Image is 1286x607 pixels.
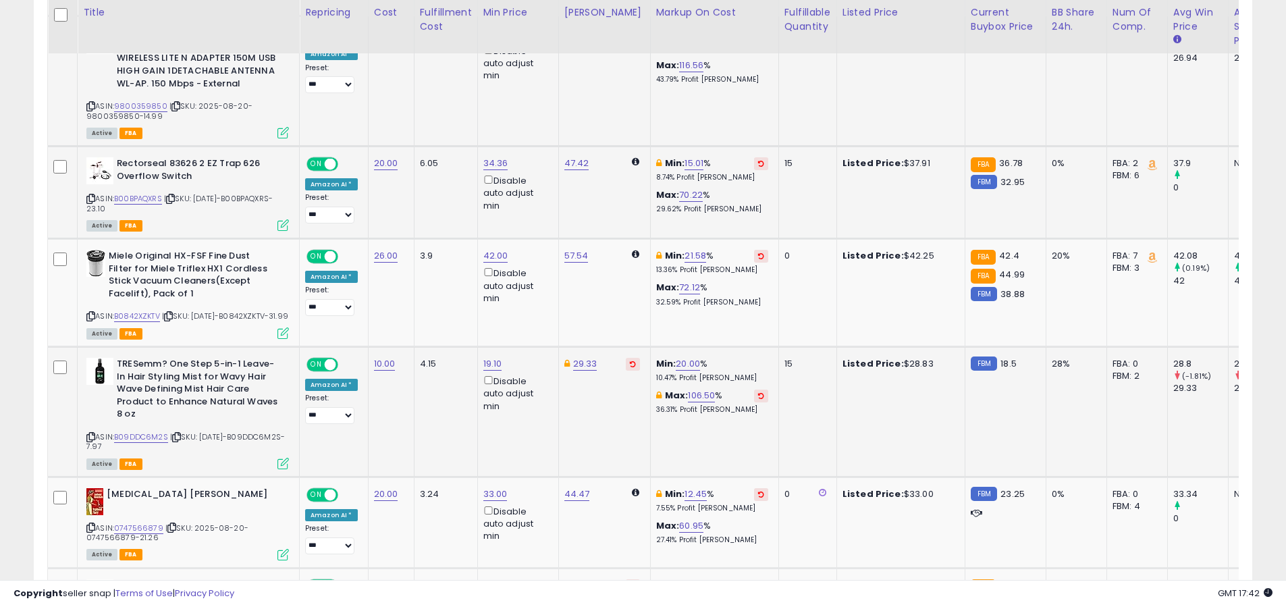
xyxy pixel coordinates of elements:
[114,193,162,205] a: B00BPAQXRS
[336,159,358,170] span: OFF
[656,282,768,307] div: %
[1113,358,1157,370] div: FBA: 0
[999,249,1019,262] span: 42.4
[656,519,680,532] b: Max:
[676,357,700,371] a: 20.00
[656,390,768,415] div: %
[842,487,904,500] b: Listed Price:
[83,5,294,20] div: Title
[308,251,325,263] span: ON
[86,250,289,338] div: ASIN:
[1173,5,1223,34] div: Avg Win Price
[656,298,768,307] p: 32.59% Profit [PERSON_NAME]
[784,358,826,370] div: 15
[632,157,639,166] i: Calculated using Dynamic Max Price.
[305,394,358,424] div: Preset:
[1052,5,1101,34] div: BB Share 24h.
[483,249,508,263] a: 42.00
[114,101,167,112] a: 9800359850
[483,157,508,170] a: 34.36
[119,220,142,232] span: FBA
[162,311,288,321] span: | SKU: [DATE]-B0842XZKTV-31.99
[374,487,398,501] a: 20.00
[656,357,676,370] b: Min:
[86,193,273,213] span: | SKU: [DATE]-B00BPAQXRS-23.10
[86,328,117,340] span: All listings currently available for purchase on Amazon
[656,5,773,20] div: Markup on Cost
[971,175,997,189] small: FBM
[483,43,548,82] div: Disable auto adjust min
[1113,157,1157,169] div: FBA: 2
[305,524,358,554] div: Preset:
[784,250,826,262] div: 0
[1234,157,1279,169] div: N/A
[1173,382,1228,394] div: 29.33
[483,487,508,501] a: 33.00
[1173,52,1228,64] div: 26.94
[420,250,467,262] div: 3.9
[1173,275,1228,287] div: 42
[86,220,117,232] span: All listings currently available for purchase on Amazon
[114,311,160,322] a: B0842XZKTV
[86,250,105,277] img: 41l39ct4uAL._SL40_.jpg
[483,504,548,543] div: Disable auto adjust min
[688,389,715,402] a: 106.50
[1173,488,1228,500] div: 33.34
[758,160,764,167] i: Revert to store-level Min Markup
[305,286,358,316] div: Preset:
[308,489,325,500] span: ON
[308,359,325,371] span: ON
[842,157,955,169] div: $37.91
[86,523,248,543] span: | SKU: 2025-08-20-0747566879-21.26
[175,587,234,600] a: Privacy Policy
[1234,488,1279,500] div: N/A
[1173,250,1228,262] div: 42.08
[420,157,467,169] div: 6.05
[1182,371,1211,381] small: (-1.81%)
[971,157,996,172] small: FBA
[685,487,707,501] a: 12.45
[86,27,289,137] div: ASIN:
[656,75,768,84] p: 43.79% Profit [PERSON_NAME]
[305,178,358,190] div: Amazon AI *
[117,358,281,424] b: TRESemm? One Step 5-in-1 Leave-In Hair Styling Mist for Wavy Hair Wave Defining Mist Hair Care Pr...
[14,587,234,600] div: seller snap | |
[1000,357,1017,370] span: 18.5
[1000,176,1025,188] span: 32.95
[305,271,358,283] div: Amazon AI *
[374,5,408,20] div: Cost
[336,251,358,263] span: OFF
[86,549,117,560] span: All listings currently available for purchase on Amazon
[420,5,472,34] div: Fulfillment Cost
[685,249,706,263] a: 21.58
[1113,488,1157,500] div: FBA: 0
[656,59,680,72] b: Max:
[420,488,467,500] div: 3.24
[656,159,662,167] i: This overrides the store level min markup for this listing
[119,328,142,340] span: FBA
[1000,487,1025,500] span: 23.25
[656,488,768,513] div: %
[1052,157,1096,169] div: 0%
[305,5,363,20] div: Repricing
[420,358,467,370] div: 4.15
[971,5,1040,34] div: Current Buybox Price
[564,5,645,20] div: [PERSON_NAME]
[685,157,703,170] a: 15.01
[1173,157,1228,169] div: 37.9
[784,488,826,500] div: 0
[842,357,904,370] b: Listed Price:
[374,157,398,170] a: 20.00
[114,523,163,534] a: 0747566879
[86,358,113,385] img: 31WX1gY4SOL._SL40_.jpg
[119,128,142,139] span: FBA
[483,5,553,20] div: Min Price
[842,249,904,262] b: Listed Price:
[1113,250,1157,262] div: FBA: 7
[483,173,548,212] div: Disable auto adjust min
[1113,169,1157,182] div: FBM: 6
[656,188,680,201] b: Max:
[86,488,289,559] div: ASIN:
[665,157,685,169] b: Min:
[656,157,768,182] div: %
